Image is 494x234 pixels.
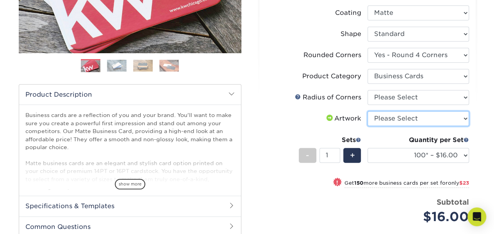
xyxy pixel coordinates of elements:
[437,198,469,206] strong: Subtotal
[335,8,361,18] div: Coating
[295,93,361,102] div: Radius of Corners
[336,178,338,187] span: !
[306,149,309,161] span: -
[344,180,469,188] small: Get more business cards per set for
[448,180,469,186] span: only
[325,114,361,123] div: Artwork
[133,59,153,72] img: Business Cards 03
[115,179,145,189] span: show more
[367,135,469,145] div: Quantity per Set
[341,29,361,39] div: Shape
[107,59,127,72] img: Business Cards 02
[303,50,361,60] div: Rounded Corners
[19,196,241,216] h2: Specifications & Templates
[2,210,66,231] iframe: Google Customer Reviews
[350,149,355,161] span: +
[299,135,361,145] div: Sets
[25,111,235,223] p: Business cards are a reflection of you and your brand. You'll want to make sure you create a powe...
[354,180,364,186] strong: 150
[302,72,361,81] div: Product Category
[159,59,179,72] img: Business Cards 04
[467,207,486,226] div: Open Intercom Messenger
[459,180,469,186] span: $23
[19,85,241,104] h2: Product Description
[81,56,100,76] img: Business Cards 01
[373,207,469,226] div: $16.00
